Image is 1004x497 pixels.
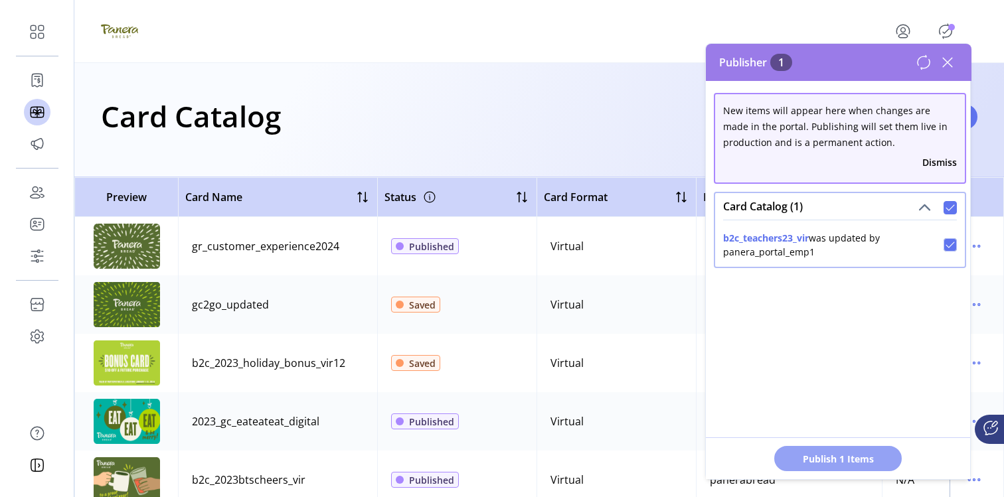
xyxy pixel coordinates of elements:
[963,236,985,257] button: menu
[723,231,809,245] button: b2c_teachers23_vir
[82,189,171,205] span: Preview
[192,413,319,429] div: 2023_gc_eateateat_digital
[963,352,985,374] button: menu
[723,231,944,259] div: was updated by panera_portal_emp1
[192,355,345,371] div: b2c_2023_holiday_bonus_vir12
[550,472,584,488] div: Virtual
[963,411,985,432] button: menu
[719,54,792,70] span: Publisher
[192,297,269,313] div: gc2go_updated
[723,201,803,212] span: Card Catalog (1)
[409,356,436,370] span: Saved
[922,155,957,169] button: Dismiss
[94,340,160,386] img: preview
[544,189,608,205] span: Card Format
[915,198,934,217] button: Card Catalog (1)
[710,472,776,488] div: panerabread
[192,472,305,488] div: b2c_2023btscheers_vir
[550,238,584,254] div: Virtual
[792,452,884,466] span: Publish 1 Items
[896,472,914,488] div: N/A
[409,415,454,429] span: Published
[94,224,160,269] img: preview
[723,104,948,149] span: New items will appear here when changes are made in the portal. Publishing will set them live in ...
[409,298,436,312] span: Saved
[101,93,281,139] h1: Card Catalog
[935,21,956,42] button: Publisher Panel
[384,186,438,208] div: Status
[550,355,584,371] div: Virtual
[877,15,935,47] button: menu
[550,297,584,313] div: Virtual
[409,240,454,253] span: Published
[101,13,138,50] img: logo
[703,189,752,205] span: Merchant
[963,294,985,315] button: menu
[94,399,160,444] img: preview
[963,469,985,490] button: menu
[409,473,454,487] span: Published
[192,238,339,254] div: gr_customer_experience2024
[185,189,242,205] span: Card Name
[550,413,584,429] div: Virtual
[770,54,792,71] span: 1
[94,282,160,327] img: preview
[774,446,902,471] button: Publish 1 Items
